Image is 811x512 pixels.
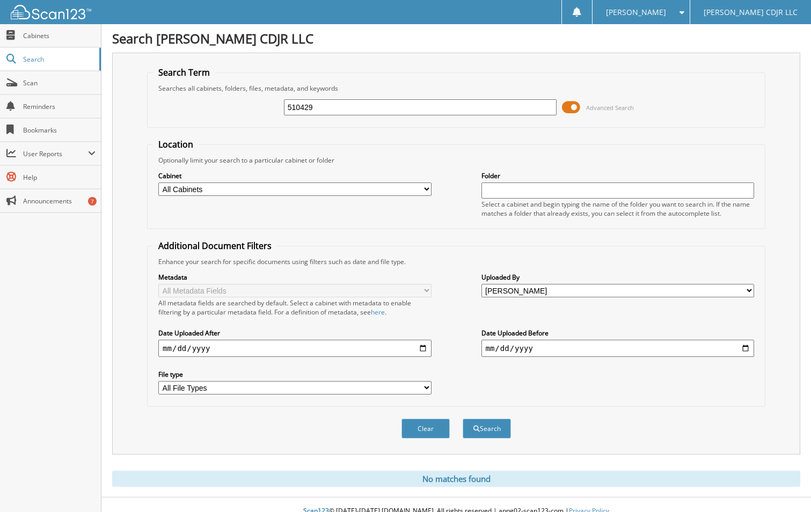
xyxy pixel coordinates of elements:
[88,197,97,206] div: 7
[481,273,754,282] label: Uploaded By
[158,328,431,338] label: Date Uploaded After
[481,200,754,218] div: Select a cabinet and begin typing the name of the folder you want to search in. If the name match...
[153,84,759,93] div: Searches all cabinets, folders, files, metadata, and keywords
[153,257,759,266] div: Enhance your search for specific documents using filters such as date and file type.
[153,138,199,150] legend: Location
[481,328,754,338] label: Date Uploaded Before
[371,308,385,317] a: here
[158,340,431,357] input: start
[158,298,431,317] div: All metadata fields are searched by default. Select a cabinet with metadata to enable filtering b...
[23,149,88,158] span: User Reports
[158,370,431,379] label: File type
[23,173,96,182] span: Help
[481,340,754,357] input: end
[23,126,96,135] span: Bookmarks
[153,156,759,165] div: Optionally limit your search to a particular cabinet or folder
[463,419,511,438] button: Search
[606,9,666,16] span: [PERSON_NAME]
[401,419,450,438] button: Clear
[23,78,96,87] span: Scan
[153,240,277,252] legend: Additional Document Filters
[112,471,800,487] div: No matches found
[158,273,431,282] label: Metadata
[23,55,94,64] span: Search
[481,171,754,180] label: Folder
[11,5,91,19] img: scan123-logo-white.svg
[23,102,96,111] span: Reminders
[158,171,431,180] label: Cabinet
[23,31,96,40] span: Cabinets
[112,30,800,47] h1: Search [PERSON_NAME] CDJR LLC
[153,67,215,78] legend: Search Term
[704,9,798,16] span: [PERSON_NAME] CDJR LLC
[23,196,96,206] span: Announcements
[586,104,634,112] span: Advanced Search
